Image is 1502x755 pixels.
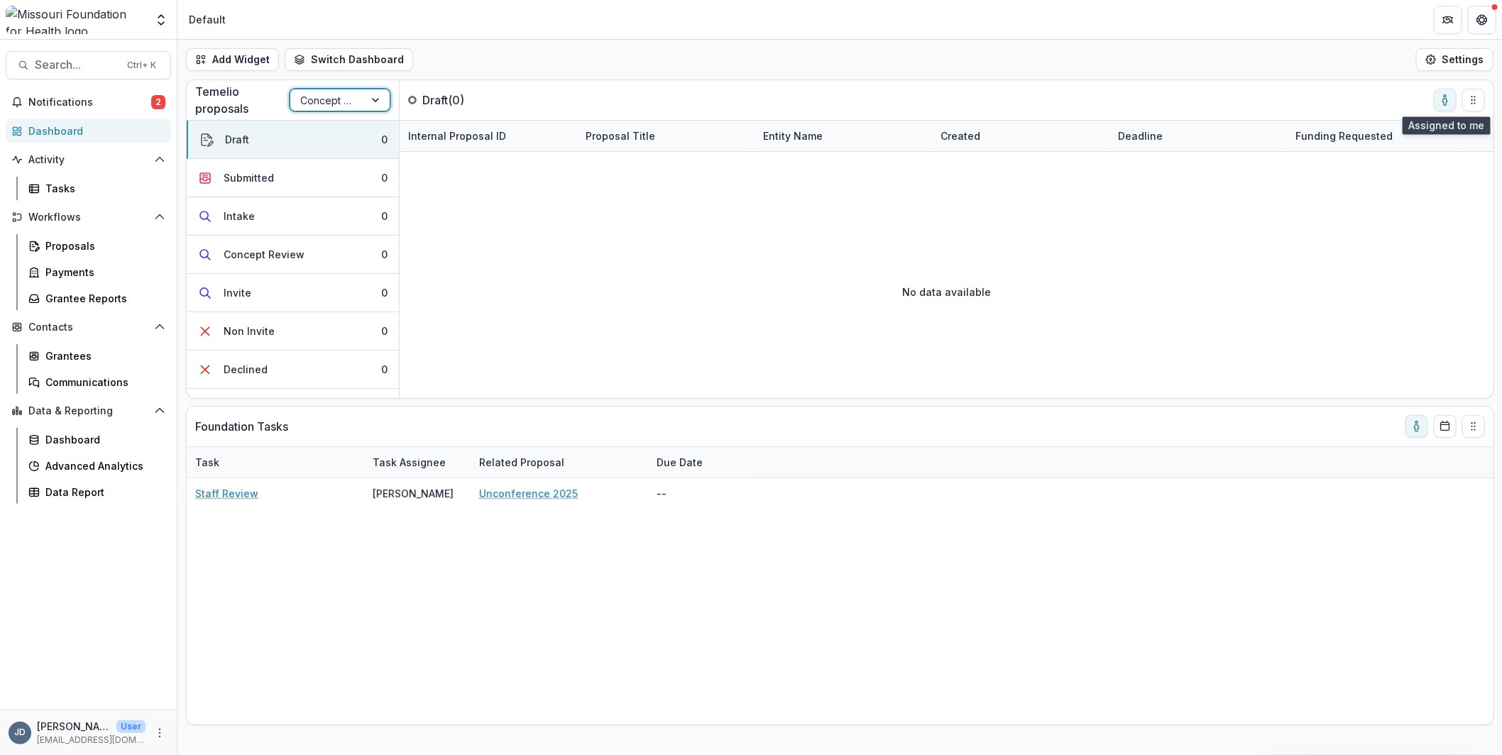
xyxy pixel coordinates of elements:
button: Intake0 [187,197,399,236]
a: Tasks [23,177,171,200]
button: Open Workflows [6,206,171,228]
div: Proposal Title [577,121,755,151]
div: 0 [381,247,388,262]
div: Deadline [1109,121,1287,151]
div: Task [187,447,364,478]
div: Advanced Analytics [45,458,160,473]
img: Missouri Foundation for Health logo [6,6,146,34]
span: 2 [151,95,165,109]
button: Drag [1462,89,1485,111]
button: Drag [1462,415,1485,438]
div: 0 [381,324,388,338]
div: Task Assignee [364,447,471,478]
div: Data Report [45,485,160,500]
button: More [151,724,168,742]
button: Open Contacts [6,316,171,338]
p: User [116,720,146,733]
div: Dashboard [45,432,160,447]
a: Communications [23,370,171,394]
a: Proposals [23,234,171,258]
a: Data Report [23,480,171,504]
div: Entity Name [755,121,932,151]
button: toggle-assigned-to-me [1405,415,1428,438]
div: Funding Requested [1287,121,1464,151]
div: Non Invite [224,324,275,338]
p: Foundation Tasks [195,418,288,435]
div: [PERSON_NAME] [373,486,454,501]
span: Contacts [28,321,148,334]
button: Draft0 [187,121,399,159]
div: Payments [45,265,160,280]
nav: breadcrumb [183,9,231,30]
button: Submitted0 [187,159,399,197]
a: Grantee Reports [23,287,171,310]
div: Created [932,121,1109,151]
button: Calendar [1434,415,1457,438]
button: Search... [6,51,171,79]
div: Related Proposal [471,447,648,478]
div: 0 [381,285,388,300]
span: Workflows [28,211,148,224]
button: Non Invite0 [187,312,399,351]
div: Invite [224,285,251,300]
div: -- [648,478,755,509]
div: Task Assignee [364,455,454,470]
button: Settings [1416,48,1493,71]
button: Switch Dashboard [285,48,413,71]
button: Invite0 [187,274,399,312]
button: Get Help [1468,6,1496,34]
p: Draft ( 0 ) [422,92,529,109]
div: 0 [381,362,388,377]
span: Activity [28,154,148,166]
div: Dashboard [28,123,160,138]
a: Advanced Analytics [23,454,171,478]
div: Default [189,12,226,27]
div: Concept Review [224,247,305,262]
button: Add Widget [186,48,279,71]
div: Related Proposal [471,455,573,470]
div: Submitted [224,170,274,185]
a: Dashboard [6,119,171,143]
div: Internal Proposal ID [400,128,515,143]
span: Notifications [28,97,151,109]
div: Internal Proposal ID [400,121,577,151]
button: Open entity switcher [151,6,171,34]
a: Dashboard [23,428,171,451]
div: Deadline [1109,128,1171,143]
button: Open Data & Reporting [6,399,171,422]
div: Grantee Reports [45,291,160,306]
button: Concept Review0 [187,236,399,274]
div: Declined [224,362,268,377]
p: [EMAIL_ADDRESS][DOMAIN_NAME] [37,734,146,746]
div: 0 [381,170,388,185]
div: Tasks [45,181,160,196]
button: Open Activity [6,148,171,171]
div: Proposal Title [577,128,664,143]
div: Intake [224,209,255,224]
div: Jessica Daugherty [14,728,26,737]
div: Communications [45,375,160,390]
div: Entity Name [755,128,831,143]
button: Notifications2 [6,91,171,114]
a: Staff Review [195,486,258,501]
div: Grantees [45,348,160,363]
a: Payments [23,260,171,284]
div: Due Date [648,447,755,478]
p: [PERSON_NAME] [37,719,111,734]
a: Grantees [23,344,171,368]
p: Temelio proposals [195,83,290,117]
div: Funding Requested [1287,128,1401,143]
div: Ctrl + K [124,57,159,73]
button: Declined0 [187,351,399,389]
div: Draft [225,132,249,147]
button: toggle-assigned-to-me [1434,89,1457,111]
div: Created [932,128,989,143]
div: Task [187,455,228,470]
